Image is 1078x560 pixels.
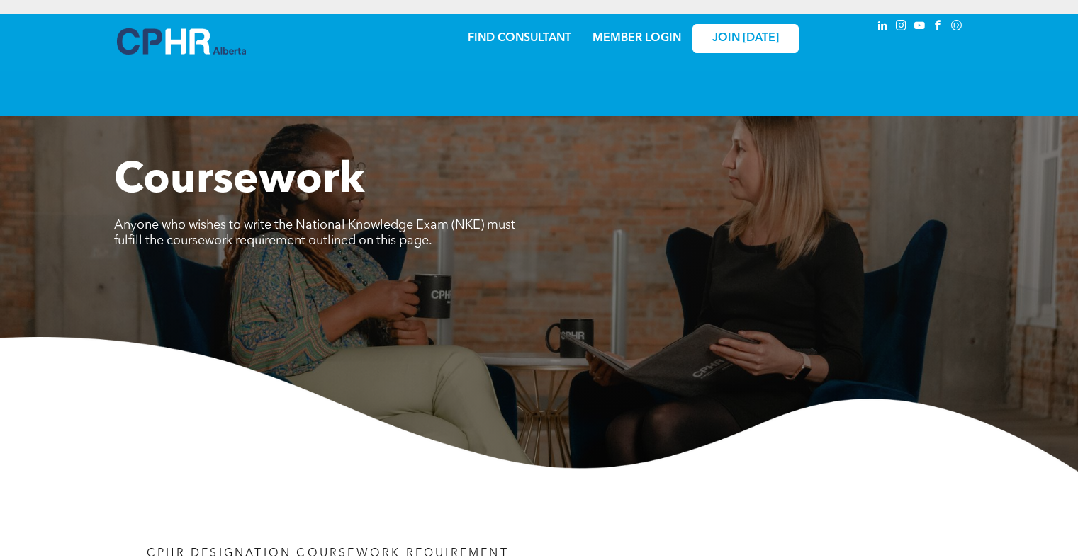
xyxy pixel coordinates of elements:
[468,33,571,44] a: FIND CONSULTANT
[949,18,965,37] a: Social network
[114,160,365,202] span: Coursework
[114,219,515,247] span: Anyone who wishes to write the National Knowledge Exam (NKE) must fulfill the coursework requirem...
[894,18,909,37] a: instagram
[931,18,946,37] a: facebook
[593,33,681,44] a: MEMBER LOGIN
[147,548,509,559] span: CPHR DESIGNATION COURSEWORK REQUIREMENT
[692,24,799,53] a: JOIN [DATE]
[875,18,891,37] a: linkedin
[117,28,246,55] img: A blue and white logo for cp alberta
[912,18,928,37] a: youtube
[712,32,779,45] span: JOIN [DATE]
